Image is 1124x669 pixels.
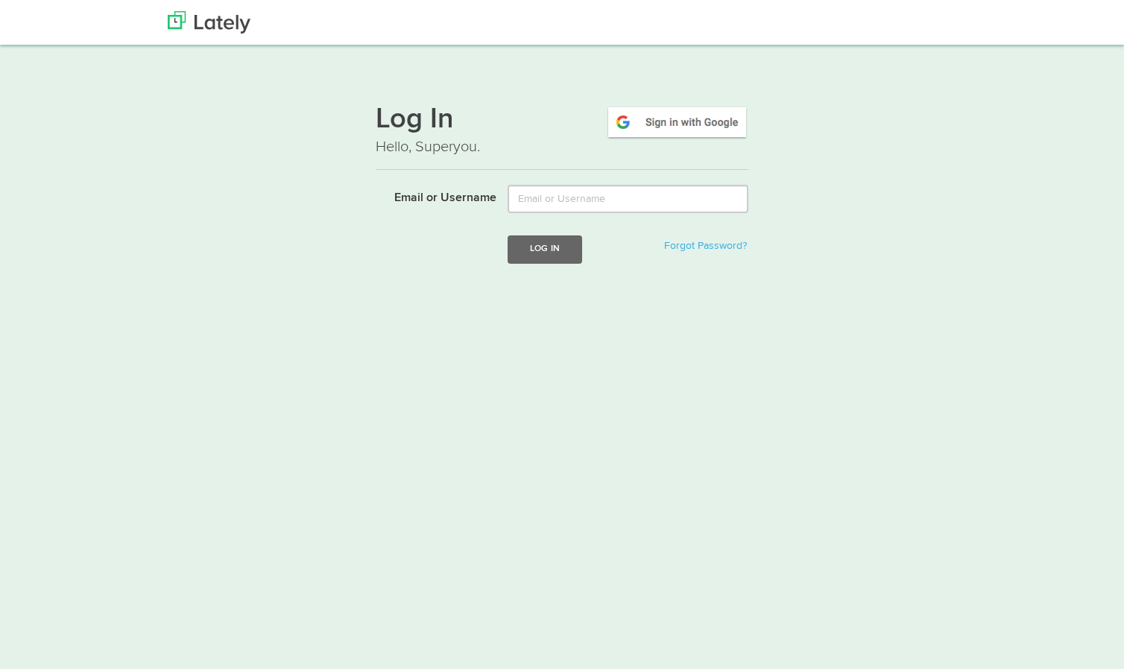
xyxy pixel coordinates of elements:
[168,11,250,34] img: Lately
[508,235,582,263] button: Log In
[376,136,748,158] p: Hello, Superyou.
[376,105,748,136] h1: Log In
[364,185,496,207] label: Email or Username
[606,105,748,139] img: google-signin.png
[508,185,748,213] input: Email or Username
[664,241,747,251] a: Forgot Password?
